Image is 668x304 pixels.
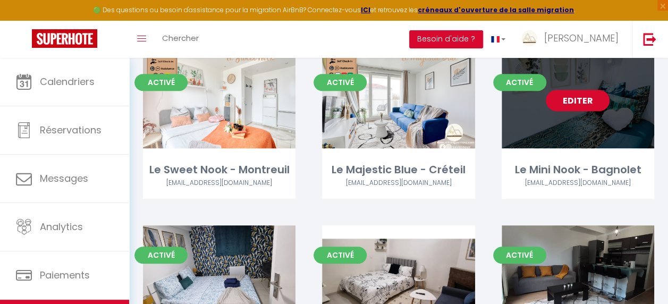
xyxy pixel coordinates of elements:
[502,178,654,188] div: Airbnb
[322,162,475,178] div: Le Majestic Blue - Créteil
[409,30,483,48] button: Besoin d'aide ?
[643,32,656,46] img: logout
[40,75,95,88] span: Calendriers
[544,31,619,45] span: [PERSON_NAME]
[314,74,367,91] span: Activé
[546,90,610,111] a: Editer
[143,162,295,178] div: Le Sweet Nook - Montreuil
[40,220,83,233] span: Analytics
[9,4,40,36] button: Ouvrir le widget de chat LiveChat
[143,178,295,188] div: Airbnb
[521,30,537,46] img: ...
[493,74,546,91] span: Activé
[40,268,90,282] span: Paiements
[40,123,102,137] span: Réservations
[162,32,199,44] span: Chercher
[502,162,654,178] div: Le Mini Nook - Bagnolet
[314,247,367,264] span: Activé
[134,247,188,264] span: Activé
[322,178,475,188] div: Airbnb
[418,5,574,14] a: créneaux d'ouverture de la salle migration
[134,74,188,91] span: Activé
[154,21,207,58] a: Chercher
[32,29,97,48] img: Super Booking
[513,21,632,58] a: ... [PERSON_NAME]
[493,247,546,264] span: Activé
[40,172,88,185] span: Messages
[361,5,370,14] a: ICI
